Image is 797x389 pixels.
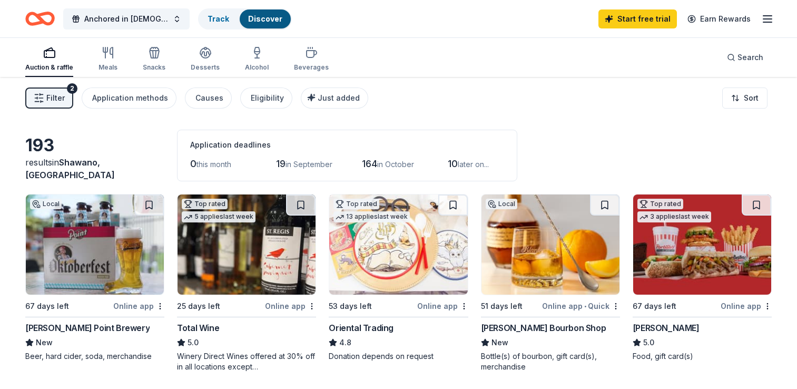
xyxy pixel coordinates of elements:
div: Online app [113,299,164,313]
button: Just added [301,87,368,109]
img: Image for Stevens Point Brewery [26,194,164,295]
div: 67 days left [25,300,69,313]
span: Anchored in [DEMOGRAPHIC_DATA] [84,13,169,25]
button: Snacks [143,42,165,77]
div: Oriental Trading [329,322,393,334]
div: 193 [25,135,164,156]
div: Application deadlines [190,139,504,151]
div: Causes [195,92,223,104]
a: Image for Portillo'sTop rated3 applieslast week67 days leftOnline app[PERSON_NAME]5.0Food, gift c... [633,194,772,362]
button: Application methods [82,87,176,109]
span: 10 [448,158,458,169]
div: Beverages [294,63,329,72]
span: Sort [744,92,759,104]
span: • [584,302,586,310]
img: Image for Total Wine [178,194,316,295]
button: Auction & raffle [25,42,73,77]
a: Image for Stevens Point BreweryLocal67 days leftOnline app[PERSON_NAME] Point BreweryNewBeer, har... [25,194,164,362]
div: Top rated [637,199,683,209]
div: 3 applies last week [637,211,711,222]
a: Start free trial [598,9,677,28]
div: 5 applies last week [182,211,255,222]
div: Auction & raffle [25,63,73,72]
div: Winery Direct Wines offered at 30% off in all locations except [GEOGRAPHIC_DATA], [GEOGRAPHIC_DAT... [177,351,316,372]
a: Track [208,14,229,23]
div: Total Wine [177,322,219,334]
div: Top rated [182,199,228,209]
span: New [491,336,508,349]
button: Sort [722,87,768,109]
button: Causes [185,87,232,109]
span: 5.0 [188,336,199,349]
div: Meals [99,63,117,72]
span: 4.8 [339,336,351,349]
a: Home [25,6,55,31]
a: Discover [248,14,282,23]
div: Beer, hard cider, soda, merchandise [25,351,164,362]
img: Image for Portillo's [633,194,771,295]
button: Alcohol [245,42,269,77]
div: Bottle(s) of bourbon, gift card(s), merchandise [481,351,620,372]
div: Online app Quick [542,299,620,313]
div: Online app [721,299,772,313]
button: Meals [99,42,117,77]
div: Application methods [92,92,168,104]
span: 0 [190,158,196,169]
div: 67 days left [633,300,676,313]
button: TrackDiscover [198,8,292,30]
div: Local [30,199,62,209]
span: 5.0 [643,336,654,349]
div: [PERSON_NAME] Bourbon Shop [481,322,606,334]
div: Eligibility [251,92,284,104]
span: in [25,157,115,180]
a: Earn Rewards [681,9,757,28]
div: Alcohol [245,63,269,72]
span: New [36,336,53,349]
a: Image for Total WineTop rated5 applieslast week25 days leftOnline appTotal Wine5.0Winery Direct W... [177,194,316,372]
div: Local [486,199,517,209]
a: Image for Blanton's Bourbon ShopLocal51 days leftOnline app•Quick[PERSON_NAME] Bourbon ShopNewBot... [481,194,620,372]
span: later on... [458,160,489,169]
span: 19 [276,158,286,169]
div: Online app [417,299,468,313]
div: 13 applies last week [333,211,410,222]
div: Desserts [191,63,220,72]
div: 53 days left [329,300,372,313]
span: this month [196,160,231,169]
a: Image for Oriental TradingTop rated13 applieslast week53 days leftOnline appOriental Trading4.8Do... [329,194,468,362]
button: Beverages [294,42,329,77]
img: Image for Oriental Trading [329,194,467,295]
span: in October [377,160,414,169]
div: 25 days left [177,300,220,313]
div: Donation depends on request [329,351,468,362]
button: Search [719,47,772,68]
span: Just added [318,93,360,102]
span: Filter [46,92,65,104]
span: Shawano, [GEOGRAPHIC_DATA] [25,157,115,180]
button: Desserts [191,42,220,77]
div: Snacks [143,63,165,72]
span: 164 [362,158,377,169]
div: Online app [265,299,316,313]
img: Image for Blanton's Bourbon Shop [481,194,619,295]
div: [PERSON_NAME] [633,322,700,334]
div: Food, gift card(s) [633,351,772,362]
button: Eligibility [240,87,292,109]
span: in September [286,160,332,169]
div: Top rated [333,199,379,209]
span: Search [737,51,763,64]
button: Anchored in [DEMOGRAPHIC_DATA] [63,8,190,30]
div: 51 days left [481,300,523,313]
div: results [25,156,164,181]
div: [PERSON_NAME] Point Brewery [25,322,150,334]
div: 2 [67,83,77,94]
button: Filter2 [25,87,73,109]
